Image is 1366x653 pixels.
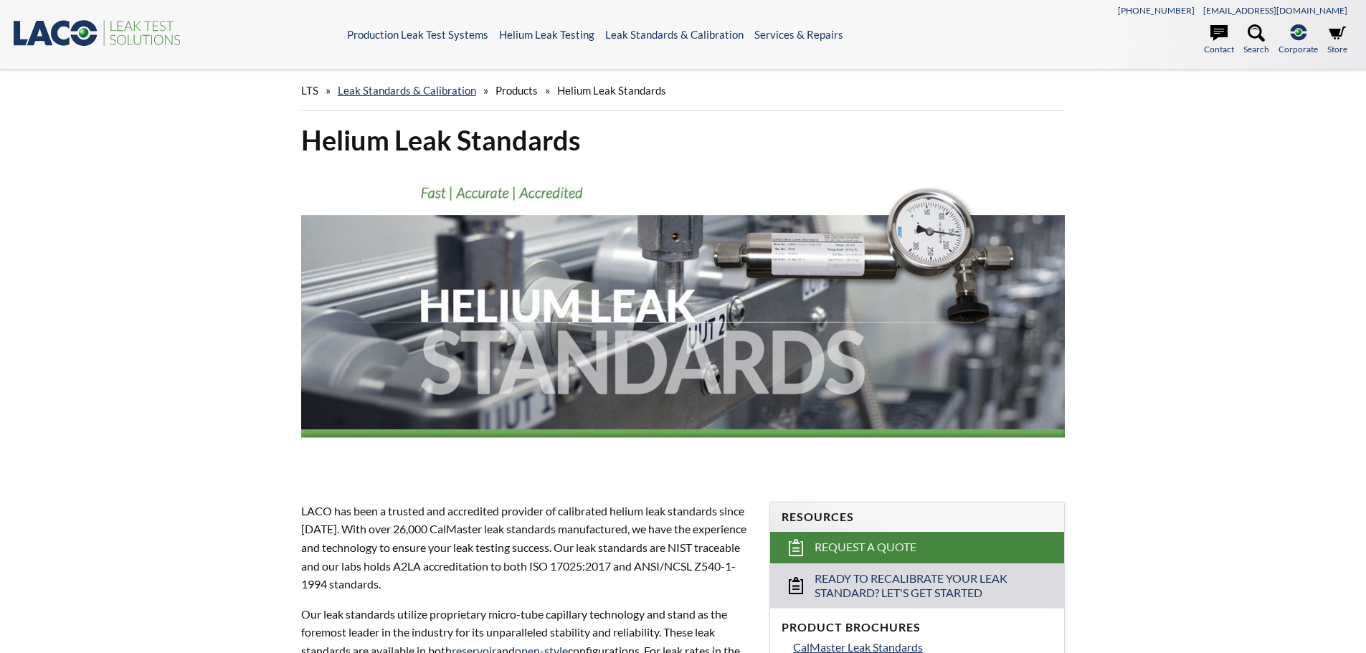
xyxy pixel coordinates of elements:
[301,123,1066,158] h1: Helium Leak Standards
[782,510,1053,525] h4: Resources
[815,540,916,555] span: Request a Quote
[1203,5,1347,16] a: [EMAIL_ADDRESS][DOMAIN_NAME]
[782,620,1053,635] h4: Product Brochures
[338,84,476,97] a: Leak Standards & Calibration
[301,502,753,594] p: LACO has been a trusted and accredited provider of calibrated helium leak standards since [DATE]....
[557,84,666,97] span: Helium Leak Standards
[605,28,744,41] a: Leak Standards & Calibration
[495,84,538,97] span: Products
[499,28,594,41] a: Helium Leak Testing
[1118,5,1195,16] a: [PHONE_NUMBER]
[1327,24,1347,56] a: Store
[1204,24,1234,56] a: Contact
[1243,24,1269,56] a: Search
[770,563,1064,609] a: Ready to Recalibrate Your Leak Standard? Let's Get Started
[347,28,488,41] a: Production Leak Test Systems
[301,84,318,97] span: LTS
[301,70,1066,111] div: » » »
[770,532,1064,563] a: Request a Quote
[754,28,843,41] a: Services & Repairs
[815,571,1022,601] span: Ready to Recalibrate Your Leak Standard? Let's Get Started
[1279,42,1318,56] span: Corporate
[301,169,1066,475] img: Helium Leak Standards header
